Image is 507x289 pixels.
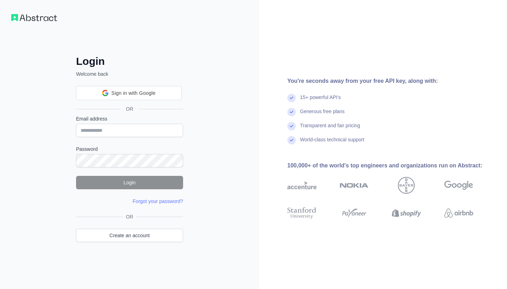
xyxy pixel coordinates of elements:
[287,122,296,130] img: check mark
[120,105,139,112] span: OR
[300,94,341,108] div: 15+ powerful API's
[398,177,415,194] img: bayer
[76,55,183,68] h2: Login
[76,115,183,122] label: Email address
[11,14,57,21] img: Workflow
[76,86,182,100] div: Sign in with Google
[123,213,136,220] span: OR
[340,206,369,220] img: payoneer
[76,229,183,242] a: Create an account
[287,108,296,116] img: check mark
[287,77,496,85] div: You're seconds away from your free API key, along with:
[444,177,474,194] img: google
[133,198,183,204] a: Forgot your password?
[300,122,360,136] div: Transparent and fair pricing
[111,90,155,97] span: Sign in with Google
[76,70,183,78] p: Welcome back
[287,177,317,194] img: accenture
[392,206,421,220] img: shopify
[300,108,345,122] div: Generous free plans
[76,146,183,153] label: Password
[287,206,317,220] img: stanford university
[340,177,369,194] img: nokia
[287,136,296,144] img: check mark
[76,176,183,189] button: Login
[300,136,364,150] div: World-class technical support
[444,206,474,220] img: airbnb
[287,161,496,170] div: 100,000+ of the world's top engineers and organizations run on Abstract:
[287,94,296,102] img: check mark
